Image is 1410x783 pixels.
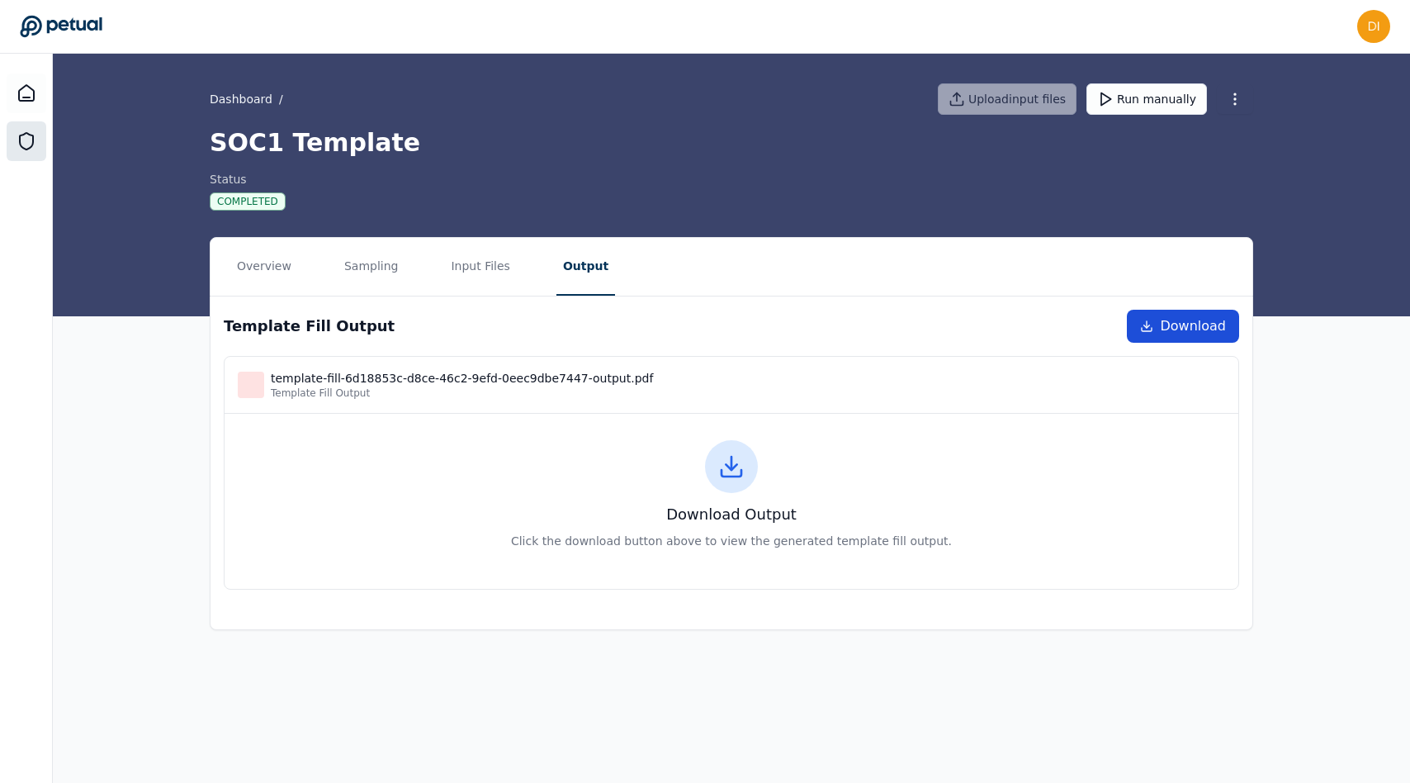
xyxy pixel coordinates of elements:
[210,128,1253,158] h1: SOC1 Template
[7,74,46,113] a: Dashboard
[444,238,516,296] button: Input Files
[210,91,272,107] a: Dashboard
[271,387,653,400] div: Template Fill Output
[224,315,395,338] h3: Template Fill Output
[938,83,1076,115] button: Uploadinput files
[210,171,286,187] div: Status
[230,238,298,296] button: Overview
[7,121,46,161] a: SOC
[251,503,1212,526] h4: Download Output
[210,91,283,107] div: /
[1086,83,1207,115] button: Run manually
[210,192,286,211] div: Completed
[556,238,615,296] button: Output
[244,378,258,391] img: PDF
[271,370,653,387] div: template-fill-6d18853c-d8ce-46c2-9efd-0eec9dbe7447-output.pdf
[20,15,102,38] a: Go to Dashboard
[1127,310,1239,343] a: Download
[251,533,1212,549] p: Click the download button above to view the generated template fill output.
[1160,316,1226,336] span: Download
[211,238,1252,296] nav: Tabs
[1357,10,1390,43] img: dishant.khurana@snowflake.com
[338,238,405,296] button: Sampling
